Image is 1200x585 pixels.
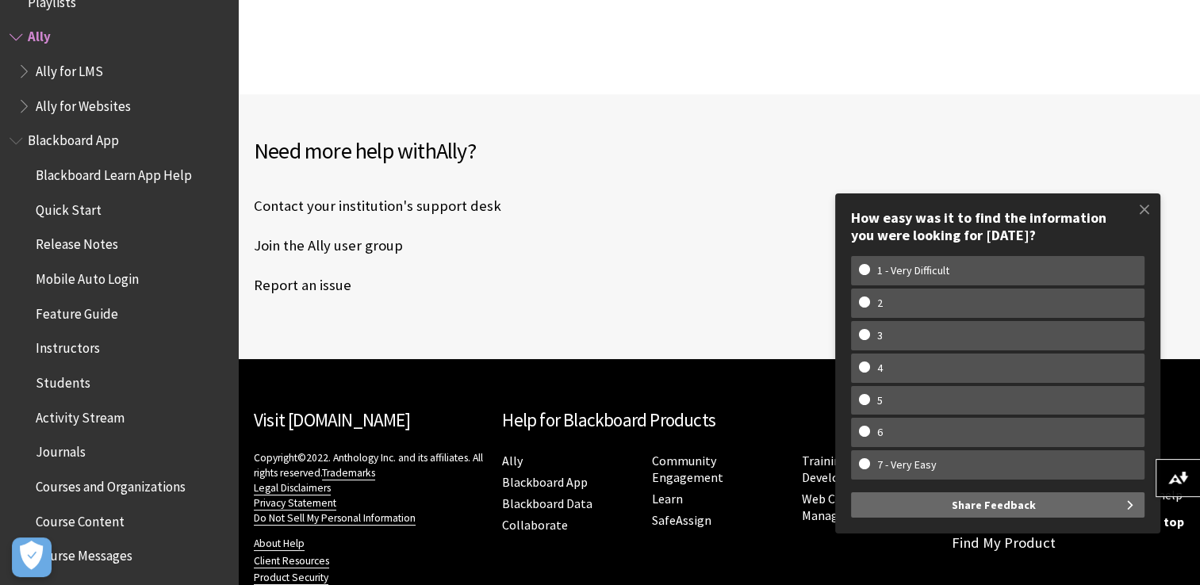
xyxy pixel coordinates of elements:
[36,162,192,183] span: Blackboard Learn App Help
[36,473,186,495] span: Courses and Organizations
[254,496,336,510] a: Privacy Statement
[859,264,968,277] w-span: 1 - Very Difficult
[36,543,132,564] span: Course Messages
[502,495,592,512] a: Blackboard Data
[502,517,568,533] a: Collaborate
[254,511,416,526] a: Do Not Sell My Personal Information
[12,537,52,577] button: Open Preferences
[652,512,711,529] a: SafeAssign
[502,453,523,469] a: Ally
[36,58,103,79] span: Ally for LMS
[502,407,936,434] h2: Help for Blackboard Products
[36,508,125,530] span: Course Content
[502,474,588,491] a: Blackboard App
[652,453,723,486] a: Community Engagement
[36,404,125,426] span: Activity Stream
[952,492,1036,518] span: Share Feedback
[36,197,102,218] span: Quick Start
[254,571,328,585] a: Product Security
[36,439,86,461] span: Journals
[36,93,131,114] span: Ally for Websites
[851,209,1144,243] div: How easy was it to find the information you were looking for [DATE]?
[436,136,467,165] span: Ally
[652,491,683,507] a: Learn
[851,492,1144,518] button: Share Feedback
[254,134,719,167] h2: Need more help with ?
[322,466,375,480] a: Trademarks
[859,361,901,375] w-span: 4
[36,369,90,391] span: Students
[952,533,1056,552] a: Find My Product
[36,335,100,357] span: Instructors
[802,491,892,524] a: Web Community Manager
[859,426,901,439] w-span: 6
[859,329,901,342] w-span: 3
[859,394,901,407] w-span: 5
[254,194,501,218] a: Contact your institution's support desk
[36,266,139,287] span: Mobile Auto Login
[10,24,228,120] nav: Book outline for Anthology Ally Help
[254,408,410,431] a: Visit [DOMAIN_NAME]
[859,458,955,472] w-span: 7 - Very Easy
[254,537,305,551] a: About Help
[859,296,901,310] w-span: 2
[254,554,329,568] a: Client Resources
[36,300,118,322] span: Feature Guide
[254,234,403,258] a: Join the Ally user group
[28,128,119,149] span: Blackboard App
[254,273,351,297] a: Report an issue
[36,231,118,253] span: Release Notes
[28,24,51,45] span: Ally
[254,481,331,495] a: Legal Disclaimers
[802,453,926,486] a: Training and Development Manager
[254,450,486,526] p: Copyright©2022. Anthology Inc. and its affiliates. All rights reserved.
